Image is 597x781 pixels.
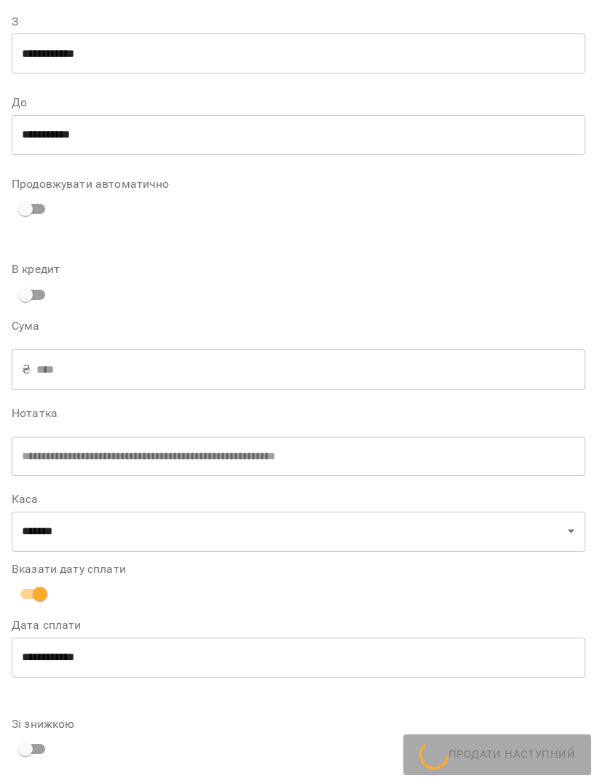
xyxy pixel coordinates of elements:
label: Сума [12,320,585,332]
label: Продовжувати автоматично [12,178,585,190]
label: Зі знижкою [12,718,585,730]
label: Каса [12,493,585,505]
label: В кредит [12,263,585,275]
label: Нотатка [12,408,585,419]
p: ₴ [22,361,31,378]
label: Вказати дату сплати [12,563,585,575]
label: Дата сплати [12,619,585,631]
label: З [12,16,585,28]
label: До [12,97,585,108]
